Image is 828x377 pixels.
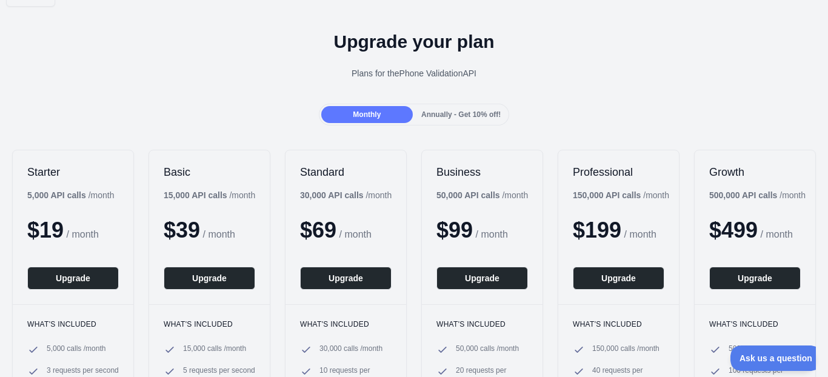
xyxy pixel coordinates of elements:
[709,218,758,242] span: $ 499
[730,345,816,371] iframe: Toggle Customer Support
[573,190,641,200] b: 150,000 API calls
[436,189,528,201] div: / month
[339,229,372,239] span: / month
[624,229,656,239] span: / month
[709,189,806,201] div: / month
[573,189,669,201] div: / month
[300,190,364,200] b: 30,000 API calls
[300,218,336,242] span: $ 69
[436,218,473,242] span: $ 99
[436,190,500,200] b: 50,000 API calls
[709,190,777,200] b: 500,000 API calls
[300,189,392,201] div: / month
[573,218,621,242] span: $ 199
[476,229,508,239] span: / month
